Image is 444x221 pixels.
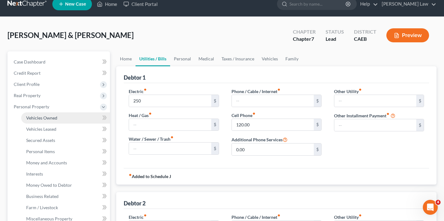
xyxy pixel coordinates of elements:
input: -- [129,119,211,131]
span: Case Dashboard [14,59,45,64]
a: Vehicles Leased [21,124,110,135]
div: $ [314,119,321,131]
i: fiber_manual_record [359,214,362,217]
label: Electric [129,88,147,95]
span: Farm / Livestock [26,205,58,210]
span: 7 [311,36,314,42]
div: Chapter [293,35,316,43]
label: Other Utility [334,88,362,95]
span: Client Profile [14,82,40,87]
input: -- [334,119,416,131]
i: fiber_manual_record [277,214,280,217]
div: Debtor 1 [124,74,146,81]
span: Personal Items [26,149,55,154]
input: -- [129,143,211,154]
label: Cell Phone [232,112,255,119]
iframe: Intercom live chat [423,200,438,215]
input: -- [232,95,314,107]
label: Heat / Gas [129,112,152,119]
label: Other Utility [334,214,362,220]
a: Home [116,51,136,66]
i: fiber_manual_record [252,112,255,115]
i: fiber_manual_record [149,112,152,115]
label: Additional Phone Services [232,136,288,143]
strong: Added to Schedule J [129,173,171,180]
a: Interests [21,168,110,180]
label: Phone / Cable / Internet [232,214,280,220]
div: Debtor 2 [124,200,146,207]
span: Vehicles Owned [26,115,57,120]
span: Real Property [14,93,41,98]
span: Money Owed to Debtor [26,182,72,188]
i: fiber_manual_record [170,136,174,139]
input: -- [334,95,416,107]
a: Credit Report [9,68,110,79]
a: Secured Assets [21,135,110,146]
i: fiber_manual_record [386,112,389,115]
input: -- [232,119,314,131]
a: Business Related [21,191,110,202]
i: fiber_manual_record [144,214,147,217]
div: $ [211,95,219,107]
div: $ [314,143,321,155]
span: Business Related [26,194,59,199]
i: fiber_manual_record [144,88,147,91]
span: 4 [436,200,441,205]
div: Lead [326,35,344,43]
i: fiber_manual_record [277,88,280,91]
a: Personal [170,51,195,66]
div: $ [211,143,219,154]
span: New Case [65,2,86,7]
span: Vehicles Leased [26,126,56,132]
span: Credit Report [14,70,41,76]
a: Money and Accounts [21,157,110,168]
span: Personal Property [14,104,49,109]
div: $ [314,95,321,107]
a: Personal Items [21,146,110,157]
div: Chapter [293,28,316,35]
a: Taxes / Insurance [218,51,258,66]
span: [PERSON_NAME] & [PERSON_NAME] [7,31,134,40]
a: Vehicles Owned [21,112,110,124]
a: Family [282,51,302,66]
i: fiber_manual_record [129,173,132,176]
i: fiber_manual_record [359,88,362,91]
a: Case Dashboard [9,56,110,68]
div: CAEB [354,35,376,43]
div: Status [326,28,344,35]
a: Utilities / Bills [136,51,170,66]
div: $ [416,119,424,131]
input: -- [232,143,314,155]
span: Secured Assets [26,138,55,143]
div: $ [416,95,424,107]
a: Vehicles [258,51,282,66]
input: -- [129,95,211,107]
span: Money and Accounts [26,160,67,165]
a: Medical [195,51,218,66]
div: District [354,28,376,35]
label: Water / Sewer / Trash [129,136,174,142]
label: Electric [129,214,147,220]
a: Money Owed to Debtor [21,180,110,191]
div: $ [211,119,219,131]
a: Farm / Livestock [21,202,110,213]
label: Phone / Cable / Internet [232,88,280,95]
button: Preview [386,28,429,42]
span: Interests [26,171,43,176]
label: Other Installment Payment [334,112,389,119]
